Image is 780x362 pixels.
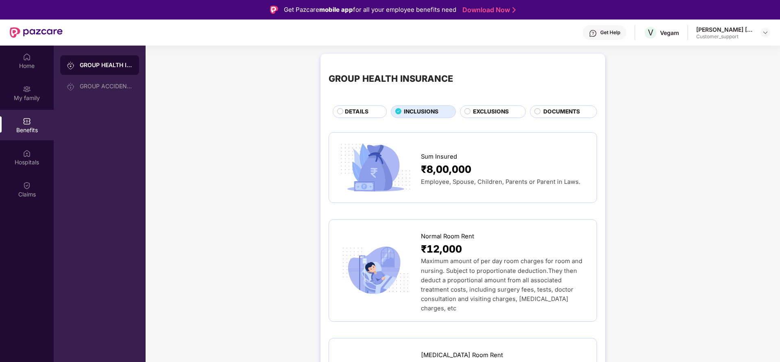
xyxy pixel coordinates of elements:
span: ₹12,000 [421,241,462,257]
div: Customer_support [696,33,753,40]
span: INCLUSIONS [404,107,438,116]
img: svg+xml;base64,PHN2ZyBpZD0iQmVuZWZpdHMiIHhtbG5zPSJodHRwOi8vd3d3LnczLm9yZy8yMDAwL3N2ZyIgd2lkdGg9Ij... [23,117,31,125]
span: V [648,28,654,37]
img: svg+xml;base64,PHN2ZyBpZD0iSG9tZSIgeG1sbnM9Imh0dHA6Ly93d3cudzMub3JnLzIwMDAvc3ZnIiB3aWR0aD0iMjAiIG... [23,53,31,61]
img: svg+xml;base64,PHN2ZyBpZD0iRHJvcGRvd24tMzJ4MzIiIHhtbG5zPSJodHRwOi8vd3d3LnczLm9yZy8yMDAwL3N2ZyIgd2... [762,29,769,36]
div: Get Pazcare for all your employee benefits need [284,5,456,15]
img: Stroke [512,6,516,14]
span: ₹8,00,000 [421,161,471,177]
span: Normal Room Rent [421,232,474,241]
div: GROUP HEALTH INSURANCE [329,72,453,85]
div: [PERSON_NAME] [PERSON_NAME] [696,26,753,33]
span: Employee, Spouse, Children, Parents or Parent in Laws. [421,178,580,185]
span: Sum Insured [421,152,457,161]
div: Vegam [660,29,679,37]
img: svg+xml;base64,PHN2ZyB3aWR0aD0iMjAiIGhlaWdodD0iMjAiIHZpZXdCb3g9IjAgMCAyMCAyMCIgZmlsbD0ibm9uZSIgeG... [67,83,75,91]
img: icon [337,244,414,297]
img: New Pazcare Logo [10,27,63,38]
strong: mobile app [319,6,353,13]
div: Get Help [600,29,620,36]
img: svg+xml;base64,PHN2ZyB3aWR0aD0iMjAiIGhlaWdodD0iMjAiIHZpZXdCb3g9IjAgMCAyMCAyMCIgZmlsbD0ibm9uZSIgeG... [23,85,31,93]
span: Maximum amount of per day room charges for room and nursing. Subject to proportionate deduction.T... [421,257,582,312]
div: GROUP ACCIDENTAL INSURANCE [80,83,133,89]
span: DETAILS [345,107,368,116]
div: GROUP HEALTH INSURANCE [80,61,133,69]
img: svg+xml;base64,PHN2ZyB3aWR0aD0iMjAiIGhlaWdodD0iMjAiIHZpZXdCb3g9IjAgMCAyMCAyMCIgZmlsbD0ibm9uZSIgeG... [67,61,75,70]
img: svg+xml;base64,PHN2ZyBpZD0iSGVscC0zMngzMiIgeG1sbnM9Imh0dHA6Ly93d3cudzMub3JnLzIwMDAvc3ZnIiB3aWR0aD... [589,29,597,37]
a: Download Now [462,6,513,14]
img: svg+xml;base64,PHN2ZyBpZD0iSG9zcGl0YWxzIiB4bWxucz0iaHR0cDovL3d3dy53My5vcmcvMjAwMC9zdmciIHdpZHRoPS... [23,149,31,157]
span: DOCUMENTS [543,107,580,116]
img: icon [337,141,414,194]
img: Logo [270,6,278,14]
img: svg+xml;base64,PHN2ZyBpZD0iQ2xhaW0iIHhtbG5zPSJodHRwOi8vd3d3LnczLm9yZy8yMDAwL3N2ZyIgd2lkdGg9IjIwIi... [23,181,31,190]
span: EXCLUSIONS [473,107,509,116]
span: [MEDICAL_DATA] Room Rent [421,351,503,360]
